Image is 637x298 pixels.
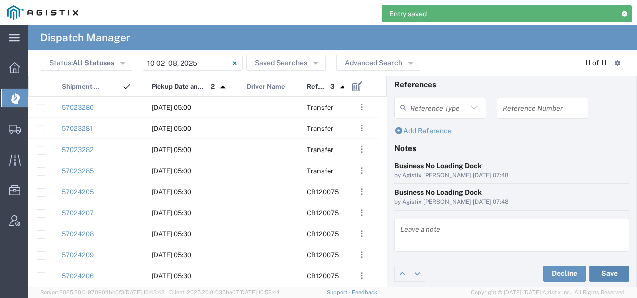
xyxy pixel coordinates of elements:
[152,104,191,111] span: 10/06/2025, 05:00
[211,76,215,97] span: 2
[40,289,165,295] span: Server: 2025.20.0-970904bc0f3
[361,101,363,113] span: . . .
[543,266,586,282] button: Decline
[355,269,369,283] button: ...
[62,251,94,259] a: 57024209
[307,76,327,97] span: Reference
[335,79,351,95] img: arrow-dropup.svg
[122,82,132,92] img: icon
[394,187,629,198] div: Business No Loading Dock
[361,122,363,134] span: . . .
[355,100,369,114] button: ...
[395,266,410,281] a: Edit previous row
[152,146,191,154] span: 10/06/2025, 05:00
[394,171,629,180] div: by Agistix [PERSON_NAME] [DATE] 07:48
[7,5,78,20] img: logo
[307,104,333,111] span: Transfer
[307,230,339,238] span: CB120075
[394,143,629,153] h4: Notes
[361,165,363,177] span: . . .
[124,289,165,295] span: [DATE] 10:43:43
[410,266,425,281] a: Edit next row
[355,227,369,241] button: ...
[361,249,363,261] span: . . .
[307,146,333,154] span: Transfer
[152,76,207,97] span: Pickup Date and Time
[62,104,94,111] a: 57023280
[307,251,339,259] span: CB120075
[40,25,130,50] h4: Dispatch Manager
[62,146,94,154] a: 57023282
[62,125,92,132] a: 57023281
[327,289,352,295] a: Support
[307,125,333,132] span: Transfer
[355,164,369,178] button: ...
[361,228,363,240] span: . . .
[246,55,326,71] button: Saved Searches
[62,209,94,217] a: 57024207
[307,188,339,196] span: CB120075
[336,55,420,71] button: Advanced Search
[152,188,191,196] span: 10/06/2025, 05:30
[389,9,427,19] span: Entry saved
[355,185,369,199] button: ...
[355,206,369,220] button: ...
[62,230,94,238] a: 57024208
[394,127,452,135] a: Add Reference
[355,142,369,157] button: ...
[152,251,191,259] span: 10/06/2025, 05:30
[41,55,132,71] button: Status:All Statuses
[62,167,94,175] a: 57023285
[361,270,363,282] span: . . .
[307,167,333,175] span: Transfer
[394,80,629,89] h4: References
[585,58,607,68] div: 11 of 11
[152,125,191,132] span: 10/06/2025, 05:00
[215,79,231,95] img: arrow-dropup.svg
[152,209,191,217] span: 10/06/2025, 05:30
[307,272,339,280] span: CB120075
[330,76,335,97] span: 3
[62,188,94,196] a: 57024205
[361,207,363,219] span: . . .
[394,161,629,171] div: Business No Loading Dock
[152,230,191,238] span: 10/06/2025, 05:30
[361,143,363,156] span: . . .
[394,198,629,207] div: by Agistix [PERSON_NAME] [DATE] 07:48
[239,289,280,295] span: [DATE] 10:52:44
[361,186,363,198] span: . . .
[355,248,369,262] button: ...
[62,272,94,280] a: 57024206
[152,272,191,280] span: 10/06/2025, 05:30
[355,121,369,135] button: ...
[62,76,102,97] span: Shipment No.
[352,289,377,295] a: Feedback
[307,209,339,217] span: CB120075
[152,167,191,175] span: 10/06/2025, 05:00
[589,266,629,282] button: Save
[247,76,285,97] span: Driver Name
[169,289,280,295] span: Client: 2025.20.0-035ba07
[73,59,114,67] span: All Statuses
[471,288,625,297] span: Copyright © [DATE]-[DATE] Agistix Inc., All Rights Reserved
